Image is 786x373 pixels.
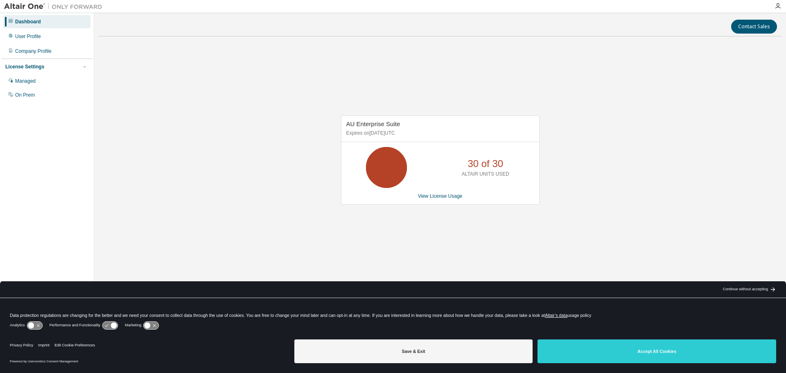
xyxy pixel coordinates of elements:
[5,63,44,70] div: License Settings
[468,157,503,171] p: 30 of 30
[15,48,52,54] div: Company Profile
[4,2,106,11] img: Altair One
[15,78,36,84] div: Managed
[418,193,463,199] a: View License Usage
[731,20,777,34] button: Contact Sales
[346,130,532,137] p: Expires on [DATE] UTC
[462,171,509,178] p: ALTAIR UNITS USED
[15,92,35,98] div: On Prem
[15,18,41,25] div: Dashboard
[15,33,41,40] div: User Profile
[346,120,400,127] span: AU Enterprise Suite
